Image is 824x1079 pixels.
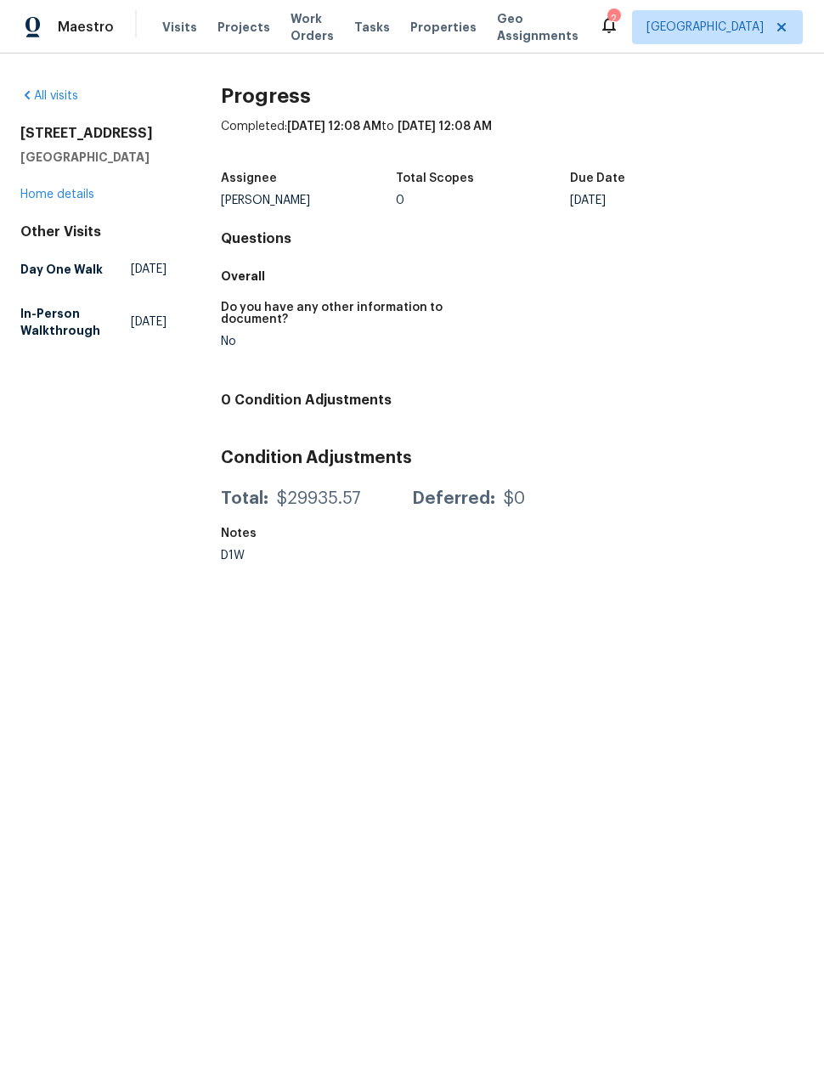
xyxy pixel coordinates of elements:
[221,449,804,466] h3: Condition Adjustments
[497,10,578,44] span: Geo Assignments
[398,121,492,133] span: [DATE] 12:08 AM
[221,230,804,247] h4: Questions
[504,490,525,507] div: $0
[20,90,78,102] a: All visits
[131,314,166,330] span: [DATE]
[20,298,166,346] a: In-Person Walkthrough[DATE]
[221,490,268,507] div: Total:
[396,172,474,184] h5: Total Scopes
[410,19,477,36] span: Properties
[20,223,166,240] div: Other Visits
[20,189,94,201] a: Home details
[287,121,381,133] span: [DATE] 12:08 AM
[221,392,804,409] h4: 0 Condition Adjustments
[607,10,619,27] div: 2
[20,254,166,285] a: Day One Walk[DATE]
[221,268,804,285] h5: Overall
[20,125,166,142] h2: [STREET_ADDRESS]
[570,195,745,206] div: [DATE]
[221,172,277,184] h5: Assignee
[162,19,197,36] span: Visits
[221,528,257,539] h5: Notes
[221,550,396,562] div: D1W
[221,336,499,347] div: No
[412,490,495,507] div: Deferred:
[131,261,166,278] span: [DATE]
[58,19,114,36] span: Maestro
[20,305,131,339] h5: In-Person Walkthrough
[277,490,361,507] div: $29935.57
[396,195,571,206] div: 0
[20,261,103,278] h5: Day One Walk
[354,21,390,33] span: Tasks
[221,302,499,325] h5: Do you have any other information to document?
[291,10,334,44] span: Work Orders
[20,149,166,166] h5: [GEOGRAPHIC_DATA]
[217,19,270,36] span: Projects
[221,118,804,162] div: Completed: to
[570,172,625,184] h5: Due Date
[646,19,764,36] span: [GEOGRAPHIC_DATA]
[221,195,396,206] div: [PERSON_NAME]
[221,88,804,105] h2: Progress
